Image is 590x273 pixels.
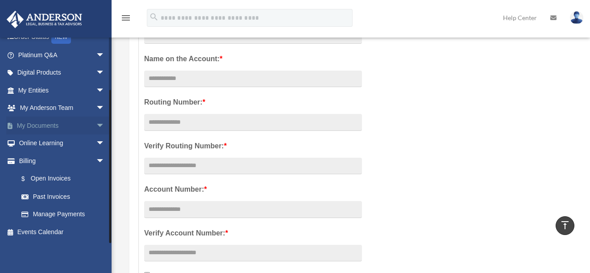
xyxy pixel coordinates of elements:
[96,81,114,100] span: arrow_drop_down
[6,81,118,99] a: My Entitiesarrow_drop_down
[6,64,118,82] a: Digital Productsarrow_drop_down
[96,134,114,153] span: arrow_drop_down
[570,11,583,24] img: User Pic
[120,16,131,23] a: menu
[96,152,114,170] span: arrow_drop_down
[144,96,362,109] label: Routing Number:
[12,188,118,206] a: Past Invoices
[12,206,114,223] a: Manage Payments
[560,220,570,231] i: vertical_align_top
[120,13,131,23] i: menu
[144,53,362,65] label: Name on the Account:
[96,64,114,82] span: arrow_drop_down
[12,170,118,188] a: $Open Invoices
[6,134,118,152] a: Online Learningarrow_drop_down
[144,183,362,196] label: Account Number:
[149,12,159,22] i: search
[144,227,362,239] label: Verify Account Number:
[26,173,31,185] span: $
[6,223,118,241] a: Events Calendar
[144,140,362,152] label: Verify Routing Number:
[6,99,118,117] a: My Anderson Teamarrow_drop_down
[96,117,114,135] span: arrow_drop_down
[6,152,118,170] a: Billingarrow_drop_down
[4,11,85,28] img: Anderson Advisors Platinum Portal
[6,46,118,64] a: Platinum Q&Aarrow_drop_down
[6,117,118,134] a: My Documentsarrow_drop_down
[556,216,574,235] a: vertical_align_top
[96,99,114,118] span: arrow_drop_down
[96,46,114,64] span: arrow_drop_down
